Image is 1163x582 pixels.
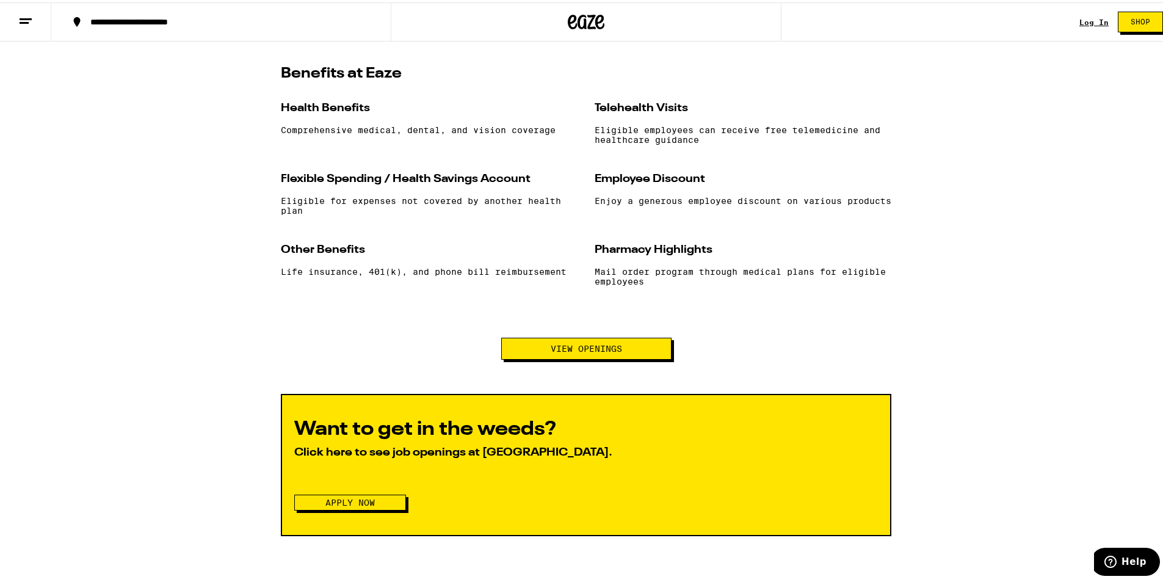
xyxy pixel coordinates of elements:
p: Eligible employees can receive free telemedicine and healthcare guidance [595,123,891,142]
iframe: Opens a widget where you can find more information [1094,545,1160,576]
h3: Telehealth Visits [595,97,891,114]
p: Enjoy a generous employee discount on various products [595,194,891,203]
h3: Flexible Spending / Health Savings Account [281,168,578,185]
p: Comprehensive medical, dental, and vision coverage [281,123,578,133]
p: Life insurance, 401(k), and phone bill reimbursement [281,264,578,274]
button: View Openings [501,335,672,357]
span: View Openings [551,342,622,351]
button: Apply Now [294,492,406,508]
span: Shop [1131,16,1150,23]
h3: Other Benefits [281,239,578,256]
h3: Employee Discount [595,168,891,185]
button: Shop [1118,9,1163,30]
h2: Want to get in the weeds? [294,417,878,437]
a: Log In [1079,16,1109,24]
h3: Health Benefits [281,97,578,114]
span: Apply Now [325,496,375,504]
h2: Benefits at Eaze [281,64,891,79]
p: Mail order program through medical plans for eligible employees [595,264,891,284]
p: Eligible for expenses not covered by another health plan [281,194,578,213]
h3: Pharmacy Highlights [595,239,891,256]
a: Apply Now [294,495,406,505]
p: Click here to see job openings at [GEOGRAPHIC_DATA]. [294,443,878,458]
